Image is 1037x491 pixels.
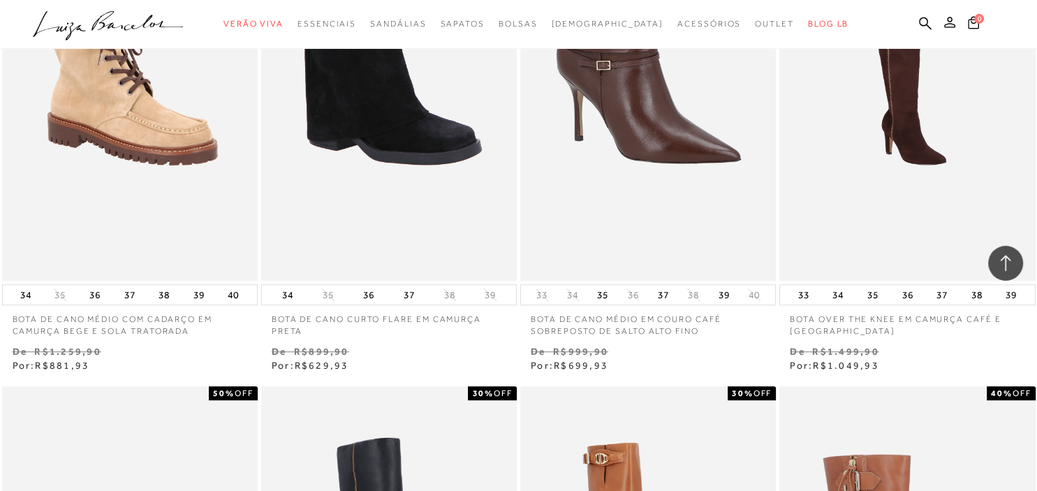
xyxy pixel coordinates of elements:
button: 39 [714,285,734,305]
a: categoryNavScreenReaderText [297,11,356,37]
button: 33 [794,285,814,305]
a: BOTA OVER THE KNEE EM CAMURÇA CAFÉ E [GEOGRAPHIC_DATA] [779,305,1035,337]
small: De [531,346,545,357]
span: [DEMOGRAPHIC_DATA] [551,19,663,29]
span: Acessórios [677,19,741,29]
button: 40 [744,288,764,302]
a: BOTA DE CANO CURTO FLARE EM CAMURÇA PRETA [261,305,517,337]
button: 37 [932,285,952,305]
span: OFF [235,388,253,398]
span: R$1.049,93 [813,360,878,371]
small: R$1.259,90 [34,346,101,357]
button: 36 [897,285,917,305]
button: 35 [50,288,70,302]
button: 39 [189,285,209,305]
span: Outlet [755,19,794,29]
button: 34 [278,285,297,305]
button: 33 [532,288,552,302]
a: BOTA DE CANO MÉDIO EM COURO CAFÉ SOBREPOSTO DE SALTO ALTO FINO [520,305,776,337]
span: Por: [790,360,878,371]
span: Essenciais [297,19,356,29]
button: 35 [863,285,883,305]
button: 38 [154,285,174,305]
button: 39 [1001,285,1021,305]
span: OFF [494,388,513,398]
strong: 30% [472,388,494,398]
button: 39 [480,288,500,302]
span: OFF [753,388,772,398]
strong: 30% [732,388,753,398]
button: 36 [623,288,642,302]
span: R$629,93 [295,360,349,371]
button: 38 [440,288,459,302]
button: 37 [120,285,140,305]
button: 36 [359,285,378,305]
span: Bolsas [499,19,538,29]
button: 0 [964,15,983,34]
a: BOTA DE CANO MÉDIO COM CADARÇO EM CAMURÇA BEGE E SOLA TRATORADA [2,305,258,337]
a: categoryNavScreenReaderText [755,11,794,37]
button: 40 [223,285,243,305]
strong: 50% [213,388,235,398]
button: 34 [563,288,582,302]
a: categoryNavScreenReaderText [370,11,426,37]
small: R$1.499,90 [812,346,878,357]
button: 34 [828,285,848,305]
span: 0 [974,14,984,24]
small: De [272,346,286,357]
small: De [13,346,27,357]
button: 35 [318,288,338,302]
small: R$899,90 [294,346,349,357]
button: 35 [593,285,612,305]
a: noSubCategoriesText [551,11,663,37]
a: categoryNavScreenReaderText [677,11,741,37]
button: 37 [399,285,419,305]
span: Por: [272,360,349,371]
button: 37 [654,285,673,305]
a: categoryNavScreenReaderText [440,11,484,37]
button: 36 [85,285,105,305]
small: R$999,90 [553,346,608,357]
span: R$699,93 [554,360,608,371]
a: BLOG LB [808,11,848,37]
span: Por: [13,360,90,371]
span: Verão Viva [223,19,284,29]
span: BLOG LB [808,19,848,29]
span: R$881,93 [35,360,89,371]
button: 34 [16,285,36,305]
span: OFF [1013,388,1031,398]
a: categoryNavScreenReaderText [223,11,284,37]
small: De [790,346,804,357]
span: Sandálias [370,19,426,29]
strong: 40% [991,388,1013,398]
button: 38 [967,285,987,305]
span: Por: [531,360,608,371]
a: categoryNavScreenReaderText [499,11,538,37]
button: 38 [684,288,703,302]
span: Sapatos [440,19,484,29]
